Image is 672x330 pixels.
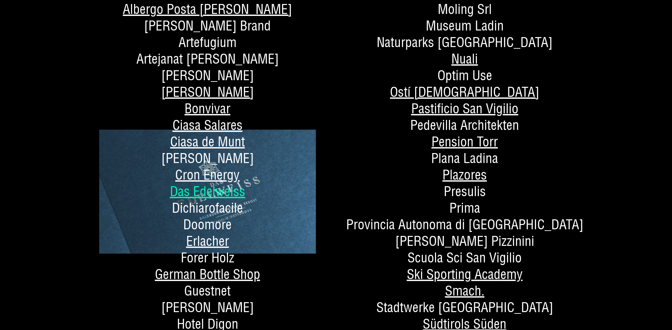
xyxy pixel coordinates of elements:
span: Doomore [183,216,232,233]
a: [PERSON_NAME] [161,83,254,100]
span: Artejanat [PERSON_NAME] [136,50,279,67]
a: Erlacher [186,233,229,249]
span: Artefugium [179,34,237,51]
span: Plana Ladina [431,150,498,167]
span: [PERSON_NAME] [161,150,254,167]
span: Optim Use [437,67,492,84]
span: Prima [449,199,480,216]
a: Ostí [DEMOGRAPHIC_DATA] [390,83,539,100]
span: [PERSON_NAME] Brand [144,17,271,34]
a: Albergo Posta [PERSON_NAME] [123,1,292,18]
a: Ciasa Salares [173,117,243,134]
a: Nuali [451,50,478,67]
span: Moling Srl [438,1,492,18]
span: Pedevilla Architekten [410,117,519,134]
span: Guestnet [184,282,231,299]
span: Forer Holz [181,249,234,266]
a: Pastificio San Vigilio [411,100,518,117]
a: Ciasa de Munt [170,133,245,150]
span: [PERSON_NAME] [161,299,254,316]
a: Plazores [442,166,487,183]
a: German Bottle Shop [155,266,260,283]
span: Provincia Autonoma di [GEOGRAPHIC_DATA] [346,216,583,233]
span: [PERSON_NAME] Pizzinini [395,233,534,249]
a: Smach. [445,282,485,299]
span: [PERSON_NAME] [161,67,254,84]
span: Naturparks [GEOGRAPHIC_DATA] [377,34,553,51]
a: Das Edelweiss [170,183,245,200]
span: Presulis [444,183,486,200]
a: Pension Torr [431,133,498,150]
span: Dichiarofacile [172,199,243,216]
span: Museum Ladin [426,17,504,34]
span: Stadtwerke [GEOGRAPHIC_DATA] [376,299,553,316]
a: Cron Energy [175,166,240,183]
a: Bonvivar [185,100,230,117]
a: Ski Sporting Academy [407,266,523,283]
span: Scuola Sci San Vigilio [408,249,522,266]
